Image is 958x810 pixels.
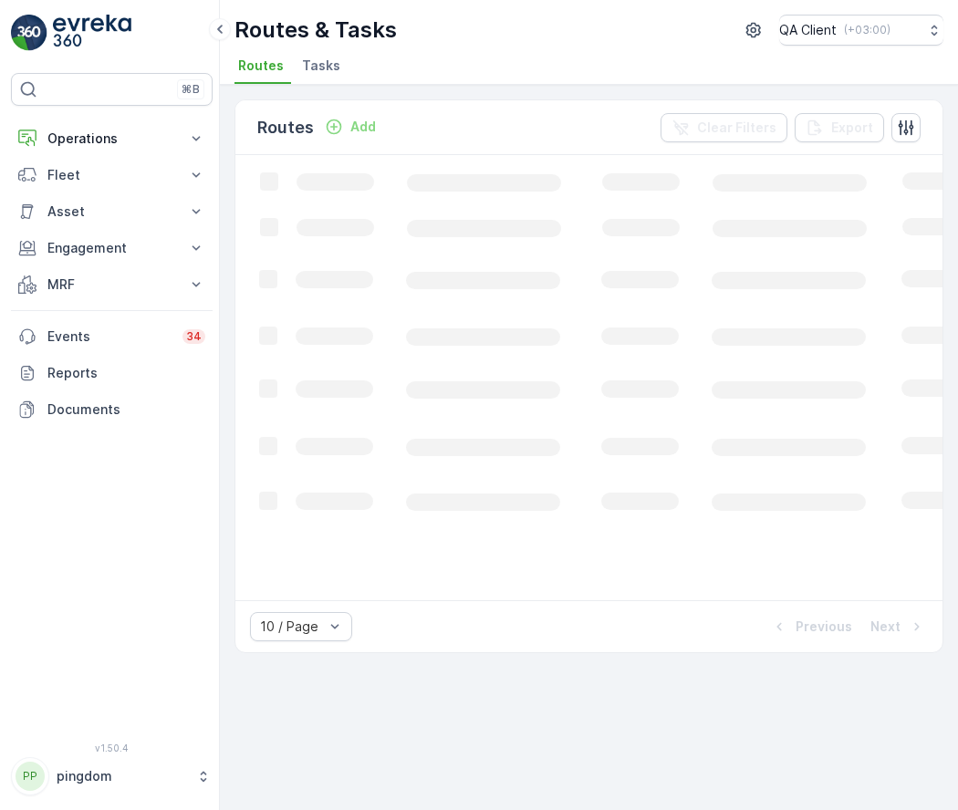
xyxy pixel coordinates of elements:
p: Fleet [47,166,176,184]
p: Reports [47,364,205,382]
p: Routes & Tasks [234,16,397,45]
p: ⌘B [182,82,200,97]
img: logo [11,15,47,51]
p: QA Client [779,21,837,39]
p: Events [47,327,172,346]
button: MRF [11,266,213,303]
a: Events34 [11,318,213,355]
p: Add [350,118,376,136]
p: 34 [186,329,202,344]
button: Fleet [11,157,213,193]
button: Clear Filters [661,113,787,142]
button: Next [869,616,928,638]
p: Engagement [47,239,176,257]
img: logo_light-DOdMpM7g.png [53,15,131,51]
button: PPpingdom [11,757,213,795]
span: Routes [238,57,284,75]
p: Operations [47,130,176,148]
button: Operations [11,120,213,157]
button: Previous [768,616,854,638]
button: Engagement [11,230,213,266]
button: Add [318,116,383,138]
p: Previous [796,618,852,636]
p: Clear Filters [697,119,776,137]
div: PP [16,762,45,791]
span: Tasks [302,57,340,75]
button: Asset [11,193,213,230]
p: Documents [47,400,205,419]
p: Routes [257,115,314,140]
p: pingdom [57,767,187,785]
span: v 1.50.4 [11,742,213,753]
p: ( +03:00 ) [844,23,890,37]
p: Export [831,119,873,137]
a: Reports [11,355,213,391]
button: Export [795,113,884,142]
p: Next [870,618,901,636]
a: Documents [11,391,213,428]
p: MRF [47,275,176,294]
p: Asset [47,202,176,221]
button: QA Client(+03:00) [779,15,943,46]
